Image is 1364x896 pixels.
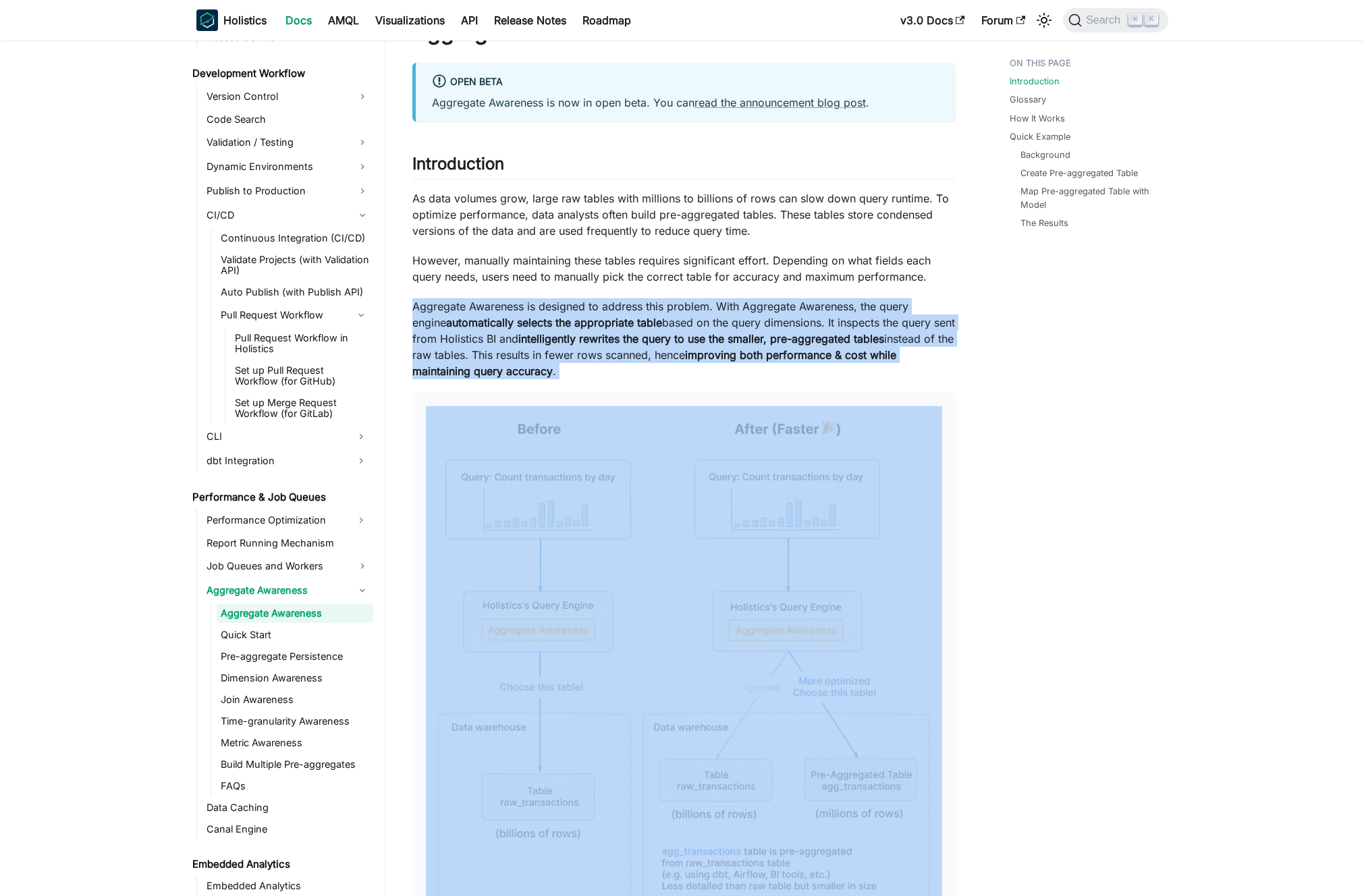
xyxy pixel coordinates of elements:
[188,64,373,83] a: Development Workflow
[349,304,373,326] button: Collapse sidebar category 'Pull Request Workflow'
[202,110,373,129] a: Code Search
[202,820,373,839] a: Canal Engine
[1063,8,1168,32] button: Search (Command+K)
[1033,9,1055,31] button: Switch between dark and light mode (currently light mode)
[217,733,373,752] a: Metric Awareness
[217,669,373,688] a: Dimension Awareness
[217,647,373,666] a: Pre-aggregate Persistence
[320,9,367,31] a: AMQL
[1020,185,1155,211] a: Map Pre-aggregated Table with Model
[217,229,373,248] a: Continuous Integration (CI/CD)
[202,180,373,202] a: Publish to Production
[202,450,349,472] a: dbt Integration
[202,204,373,226] a: CI/CD
[188,488,373,507] a: Performance & Job Queues
[1010,93,1046,106] a: Glossary
[694,96,866,109] a: read the announcement blog post
[202,555,373,577] a: Job Queues and Workers
[202,534,373,553] a: Report Running Mechanism
[196,9,267,31] a: HolisticsHolistics
[367,9,453,31] a: Visualizations
[1020,148,1070,161] a: Background
[277,9,320,31] a: Docs
[1010,130,1070,143] a: Quick Example
[432,74,939,91] div: Open Beta
[217,250,373,280] a: Validate Projects (with Validation API)
[453,9,486,31] a: API
[217,283,373,302] a: Auto Publish (with Publish API)
[432,94,939,111] p: Aggregate Awareness is now in open beta. You can .
[574,9,639,31] a: Roadmap
[202,426,349,447] a: CLI
[202,156,373,177] a: Dynamic Environments
[486,9,574,31] a: Release Notes
[217,755,373,774] a: Build Multiple Pre-aggregates
[1020,217,1068,229] a: The Results
[1082,14,1128,26] span: Search
[412,298,956,379] p: Aggregate Awareness is designed to address this problem. With Aggregate Awareness, the query engi...
[446,316,662,329] strong: automatically selects the appropriate table
[412,252,956,285] p: However, manually maintaining these tables requires significant effort. Depending on what fields ...
[196,9,218,31] img: Holistics
[412,154,956,179] h2: Introduction
[202,798,373,817] a: Data Caching
[188,855,373,874] a: Embedded Analytics
[231,361,373,391] a: Set up Pull Request Workflow (for GitHub)
[231,393,373,423] a: Set up Merge Request Workflow (for GitLab)
[217,604,373,623] a: Aggregate Awareness
[1010,75,1060,88] a: Introduction
[1128,13,1142,26] kbd: ⌘
[1145,13,1158,26] kbd: K
[217,690,373,709] a: Join Awareness
[1020,167,1138,179] a: Create Pre-aggregated Table
[412,190,956,239] p: As data volumes grow, large raw tables with millions to billions of rows can slow down query runt...
[183,40,385,896] nav: Docs sidebar
[349,509,373,531] button: Expand sidebar category 'Performance Optimization'
[202,132,373,153] a: Validation / Testing
[973,9,1033,31] a: Forum
[349,426,373,447] button: Expand sidebar category 'CLI'
[217,712,373,731] a: Time-granularity Awareness
[349,450,373,472] button: Expand sidebar category 'dbt Integration'
[217,304,349,326] a: Pull Request Workflow
[223,12,267,28] b: Holistics
[217,777,373,795] a: FAQs
[518,332,884,345] strong: intelligently rewrites the query to use the smaller, pre-aggregated tables
[892,9,973,31] a: v3.0 Docs
[202,580,373,601] a: Aggregate Awareness
[231,329,373,358] a: Pull Request Workflow in Holistics
[217,625,373,644] a: Quick Start
[202,86,373,107] a: Version Control
[202,876,373,895] a: Embedded Analytics
[1010,112,1065,125] a: How It Works
[202,509,349,531] a: Performance Optimization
